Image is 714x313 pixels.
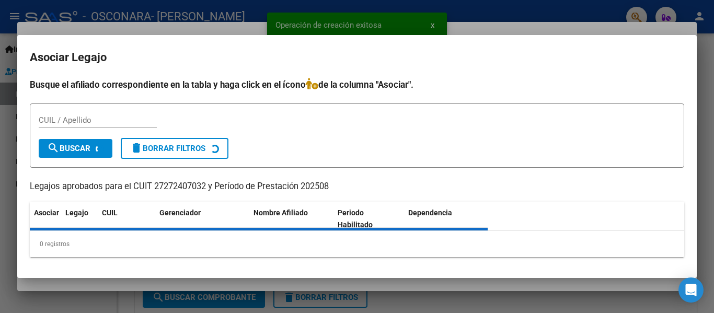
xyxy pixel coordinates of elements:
datatable-header-cell: Dependencia [404,202,488,236]
datatable-header-cell: Nombre Afiliado [249,202,333,236]
span: CUIL [102,208,118,217]
p: Legajos aprobados para el CUIT 27272407032 y Período de Prestación 202508 [30,180,684,193]
h4: Busque el afiliado correspondiente en la tabla y haga click en el ícono de la columna "Asociar". [30,78,684,91]
span: Borrar Filtros [130,144,205,153]
span: Gerenciador [159,208,201,217]
span: Periodo Habilitado [338,208,373,229]
span: Buscar [47,144,90,153]
div: 0 registros [30,231,684,257]
span: Asociar [34,208,59,217]
datatable-header-cell: Periodo Habilitado [333,202,404,236]
datatable-header-cell: CUIL [98,202,155,236]
datatable-header-cell: Asociar [30,202,61,236]
mat-icon: search [47,142,60,154]
h2: Asociar Legajo [30,48,684,67]
span: Nombre Afiliado [254,208,308,217]
datatable-header-cell: Gerenciador [155,202,249,236]
mat-icon: delete [130,142,143,154]
datatable-header-cell: Legajo [61,202,98,236]
button: Buscar [39,139,112,158]
div: Open Intercom Messenger [678,277,704,303]
span: Dependencia [408,208,452,217]
span: Legajo [65,208,88,217]
button: Borrar Filtros [121,138,228,159]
